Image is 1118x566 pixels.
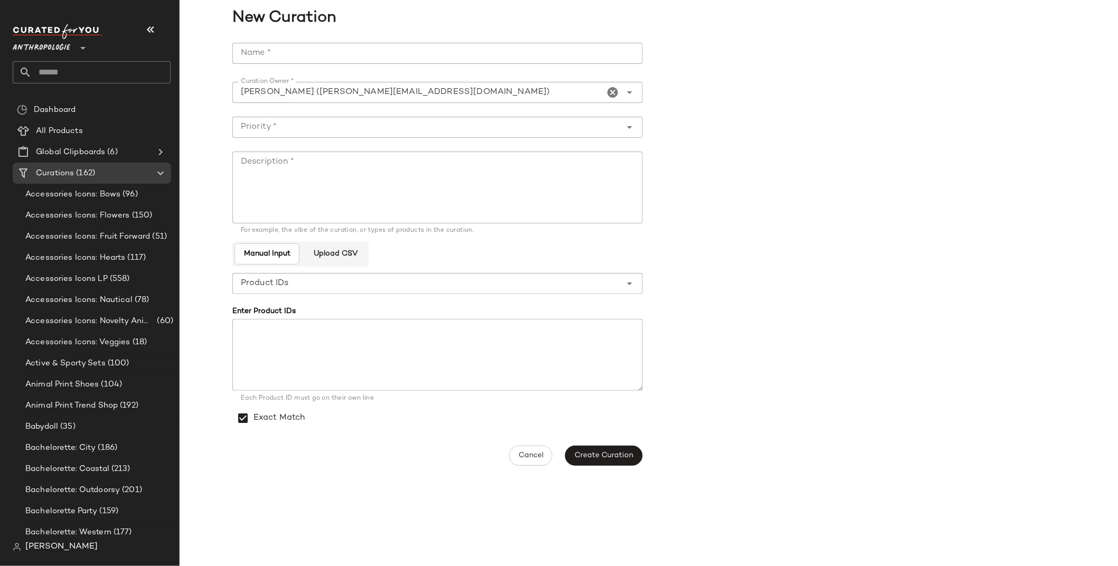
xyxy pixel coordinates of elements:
[607,86,619,99] i: Clear Curation Owner *
[25,421,58,433] span: Babydoll
[241,228,634,234] div: For example, the vibe of the curation, or types of products in the curation.
[118,400,138,412] span: (192)
[313,250,358,258] span: Upload CSV
[155,315,173,327] span: (60)
[234,243,299,265] button: Manual Input
[96,442,118,454] span: (186)
[25,379,99,391] span: Animal Print Shoes
[120,484,142,496] span: (201)
[25,294,133,306] span: Accessories Icons: Nautical
[253,403,305,433] label: Exact Match
[180,6,1112,30] span: New Curation
[109,463,130,475] span: (213)
[151,231,167,243] span: (51)
[232,306,643,317] div: Enter Product IDs
[25,463,109,475] span: Bachelorette: Coastal
[25,541,98,553] span: [PERSON_NAME]
[25,210,130,222] span: Accessories Icons: Flowers
[25,357,106,370] span: Active & Sporty Sets
[25,526,111,539] span: Bachelorette: Western
[25,400,118,412] span: Animal Print Trend Shop
[13,543,21,551] img: svg%3e
[36,146,105,158] span: Global Clipboards
[25,336,130,348] span: Accessories Icons: Veggies
[243,250,290,258] span: Manual Input
[98,505,119,517] span: (159)
[574,451,633,460] span: Create Curation
[624,121,636,134] i: Open
[305,243,366,265] button: Upload CSV
[509,446,552,466] button: Cancel
[99,379,123,391] span: (104)
[106,357,129,370] span: (100)
[25,273,108,285] span: Accessories Icons LP
[108,273,130,285] span: (558)
[130,336,147,348] span: (18)
[241,277,289,290] span: Product IDs
[126,252,146,264] span: (117)
[25,231,151,243] span: Accessories Icons: Fruit Forward
[25,315,155,327] span: Accessories Icons: Novelty Animal
[25,505,98,517] span: Bachelorette Party
[133,294,149,306] span: (78)
[74,167,95,180] span: (162)
[130,210,153,222] span: (150)
[13,36,70,55] span: Anthropologie
[34,104,76,116] span: Dashboard
[25,252,126,264] span: Accessories Icons: Hearts
[58,421,76,433] span: (35)
[111,526,132,539] span: (177)
[13,24,102,39] img: cfy_white_logo.C9jOOHJF.svg
[36,167,74,180] span: Curations
[120,188,138,201] span: (96)
[36,125,83,137] span: All Products
[241,394,634,403] div: Each Product ID must go on their own line
[25,484,120,496] span: Bachelorette: Outdoorsy
[518,451,543,460] span: Cancel
[565,446,642,466] button: Create Curation
[25,442,96,454] span: Bachelorette: City
[624,86,636,99] i: Open
[17,105,27,115] img: svg%3e
[25,188,120,201] span: Accessories Icons: Bows
[105,146,117,158] span: (6)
